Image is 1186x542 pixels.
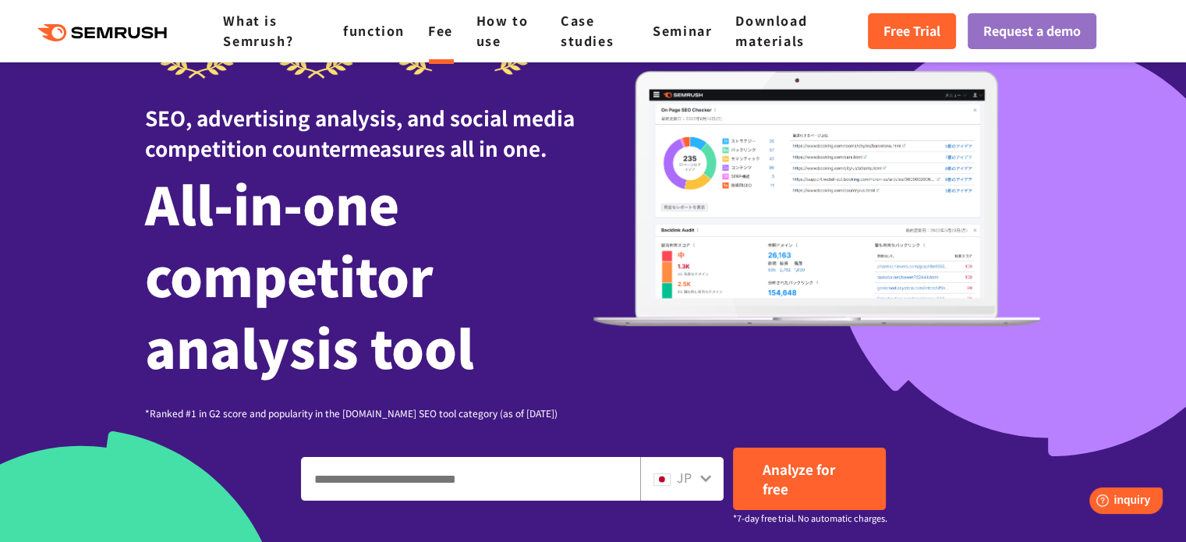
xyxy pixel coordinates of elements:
[428,21,453,40] a: Fee
[735,11,807,50] a: Download materials
[145,103,575,162] font: SEO, advertising analysis, and social media competition countermeasures all in one.
[733,448,886,510] a: Analyze for free
[223,11,293,50] a: What is Semrush?
[561,11,614,50] a: Case studies
[733,512,887,524] font: *7-day free trial. No automatic charges.
[1047,481,1169,525] iframe: Help widget launcher
[883,21,940,40] font: Free Trial
[983,21,1081,40] font: Request a demo
[868,13,956,49] a: Free Trial
[476,11,529,50] a: How to use
[677,468,692,487] font: JP
[653,21,712,40] a: Seminar
[968,13,1096,49] a: Request a demo
[145,406,558,420] font: *Ranked #1 in G2 score and popularity in the [DOMAIN_NAME] SEO tool category (as of [DATE])
[145,237,474,384] font: competitor analysis tool
[302,458,639,500] input: Enter a domain, keyword or URL
[145,165,399,240] font: All-in-one
[763,459,835,498] font: Analyze for free
[343,21,405,40] a: function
